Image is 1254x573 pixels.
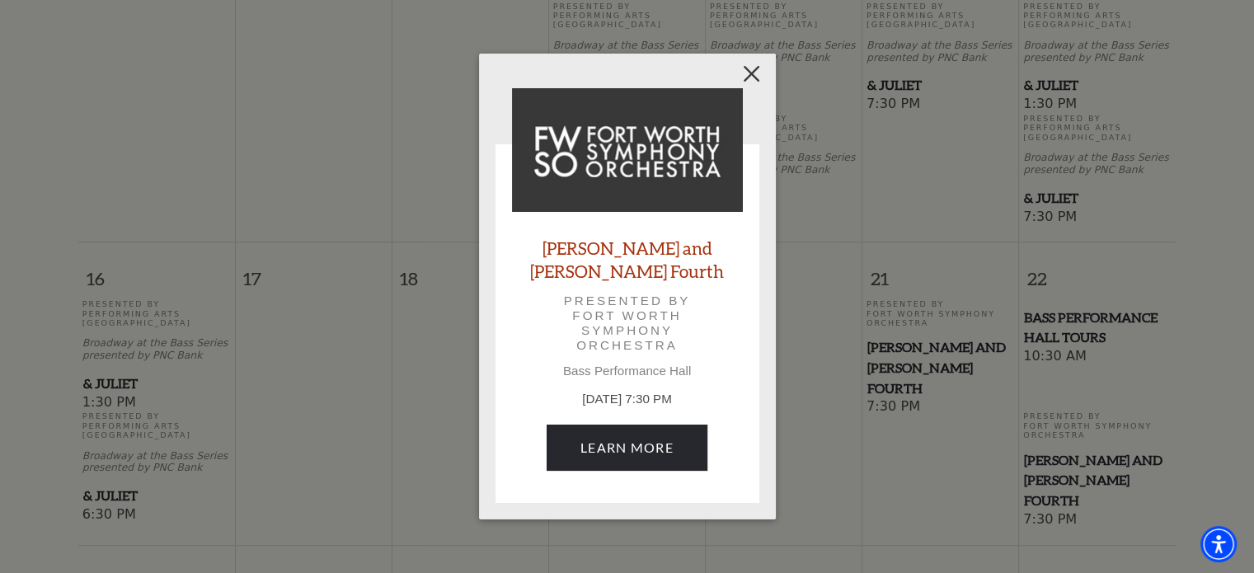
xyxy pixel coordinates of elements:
p: Presented by Fort Worth Symphony Orchestra [535,294,720,354]
button: Close [735,58,767,89]
div: Accessibility Menu [1200,526,1237,562]
a: November 21, 7:30 PM Learn More [547,425,707,471]
p: Bass Performance Hall [512,364,743,378]
a: [PERSON_NAME] and [PERSON_NAME] Fourth [512,237,743,281]
img: Mozart and Mahler's Fourth [512,88,743,212]
p: [DATE] 7:30 PM [512,390,743,409]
